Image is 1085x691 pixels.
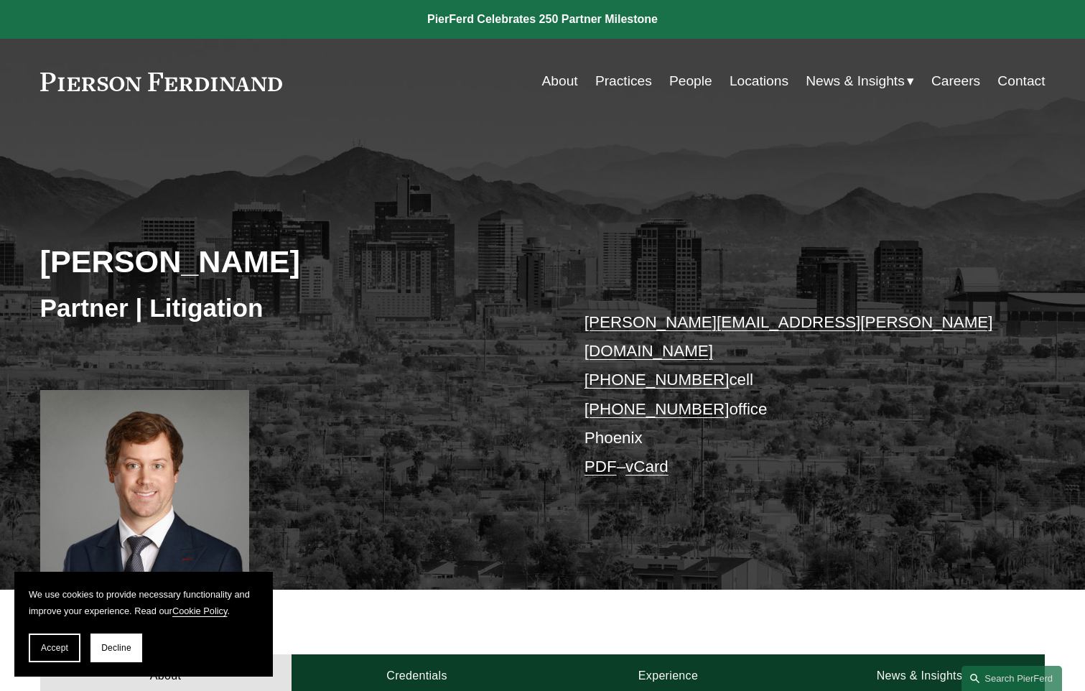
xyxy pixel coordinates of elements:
a: [PERSON_NAME][EMAIL_ADDRESS][PERSON_NAME][DOMAIN_NAME] [585,313,993,360]
a: About [542,68,578,95]
span: News & Insights [806,69,905,94]
a: People [669,68,712,95]
section: Cookie banner [14,572,273,677]
p: We use cookies to provide necessary functionality and improve your experience. Read our . [29,586,259,619]
a: PDF [585,458,617,476]
a: [PHONE_NUMBER] [585,371,730,389]
a: Careers [931,68,980,95]
p: cell office Phoenix – [585,308,1003,482]
a: Locations [730,68,788,95]
button: Accept [29,634,80,662]
span: Accept [41,643,68,653]
a: folder dropdown [806,68,914,95]
a: [PHONE_NUMBER] [585,400,730,418]
a: Practices [595,68,652,95]
a: Search this site [961,666,1062,691]
span: Decline [101,643,131,653]
a: vCard [625,458,669,476]
a: Contact [997,68,1045,95]
button: Decline [90,634,142,662]
a: Cookie Policy [172,606,228,616]
h2: [PERSON_NAME] [40,243,543,280]
h3: Partner | Litigation [40,292,543,324]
